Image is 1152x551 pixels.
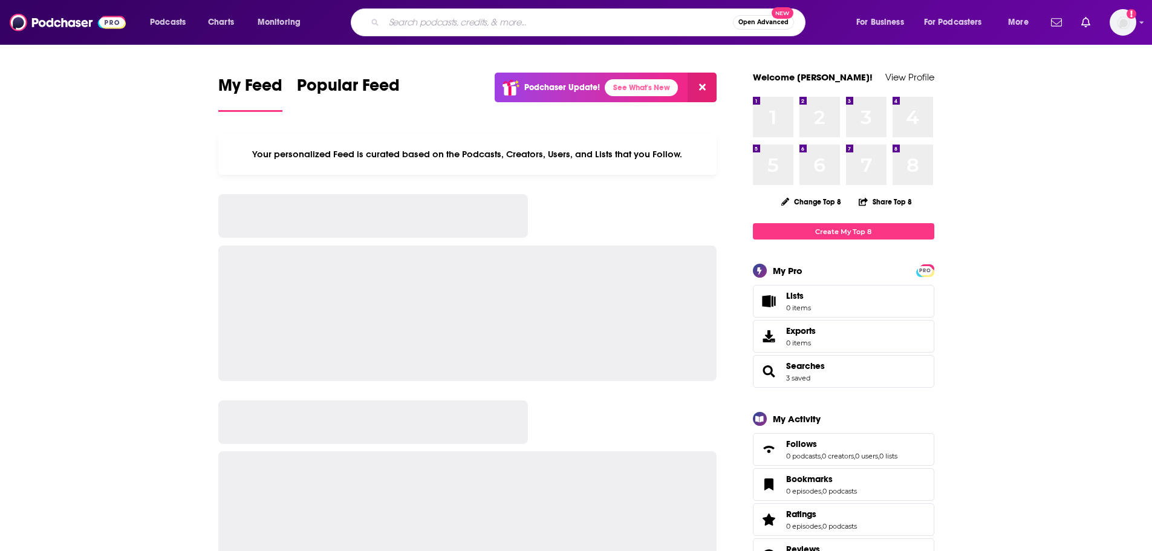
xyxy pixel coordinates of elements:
a: My Feed [218,75,282,112]
a: Show notifications dropdown [1076,12,1095,33]
span: New [772,7,793,19]
a: Searches [757,363,781,380]
a: 0 users [855,452,878,460]
span: Podcasts [150,14,186,31]
a: Bookmarks [786,474,857,484]
span: Exports [786,325,816,336]
a: Bookmarks [757,476,781,493]
span: , [821,487,822,495]
span: Exports [757,328,781,345]
button: open menu [848,13,919,32]
span: Lists [786,290,811,301]
a: Searches [786,360,825,371]
a: 0 episodes [786,487,821,495]
a: Charts [200,13,241,32]
span: , [854,452,855,460]
span: Bookmarks [786,474,833,484]
a: 0 podcasts [786,452,821,460]
button: open menu [1000,13,1044,32]
div: Your personalized Feed is curated based on the Podcasts, Creators, Users, and Lists that you Follow. [218,134,717,175]
span: Follows [753,433,934,466]
a: Ratings [757,511,781,528]
span: , [878,452,879,460]
a: 0 lists [879,452,897,460]
span: Searches [753,355,934,388]
span: Open Advanced [738,19,789,25]
span: For Business [856,14,904,31]
a: Show notifications dropdown [1046,12,1067,33]
a: 0 episodes [786,522,821,530]
span: 0 items [786,339,816,347]
span: Lists [757,293,781,310]
span: Ratings [786,509,816,520]
img: Podchaser - Follow, Share and Rate Podcasts [10,11,126,34]
p: Podchaser Update! [524,82,600,93]
div: Search podcasts, credits, & more... [362,8,817,36]
a: Ratings [786,509,857,520]
a: Create My Top 8 [753,223,934,240]
a: See What's New [605,79,678,96]
a: 0 podcasts [822,522,857,530]
button: Share Top 8 [858,190,913,214]
button: Open AdvancedNew [733,15,794,30]
img: User Profile [1110,9,1136,36]
div: My Pro [773,265,802,276]
a: 3 saved [786,374,810,382]
span: Bookmarks [753,468,934,501]
span: Monitoring [258,14,301,31]
input: Search podcasts, credits, & more... [384,13,733,32]
button: Change Top 8 [774,194,849,209]
a: Follows [786,439,897,449]
a: Exports [753,320,934,353]
a: Follows [757,441,781,458]
a: Popular Feed [297,75,400,112]
a: 0 podcasts [822,487,857,495]
span: 0 items [786,304,811,312]
span: For Podcasters [924,14,982,31]
a: Welcome [PERSON_NAME]! [753,71,873,83]
span: More [1008,14,1029,31]
span: Logged in as bridget.oleary [1110,9,1136,36]
a: PRO [918,266,932,275]
span: Follows [786,439,817,449]
span: Charts [208,14,234,31]
svg: Add a profile image [1127,9,1136,19]
div: My Activity [773,413,821,425]
button: open menu [142,13,201,32]
button: Show profile menu [1110,9,1136,36]
a: Lists [753,285,934,318]
span: , [821,452,822,460]
span: My Feed [218,75,282,103]
span: Lists [786,290,804,301]
a: View Profile [885,71,934,83]
span: Popular Feed [297,75,400,103]
span: , [821,522,822,530]
button: open menu [249,13,316,32]
button: open menu [916,13,1000,32]
span: Ratings [753,503,934,536]
a: 0 creators [822,452,854,460]
span: PRO [918,266,932,275]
